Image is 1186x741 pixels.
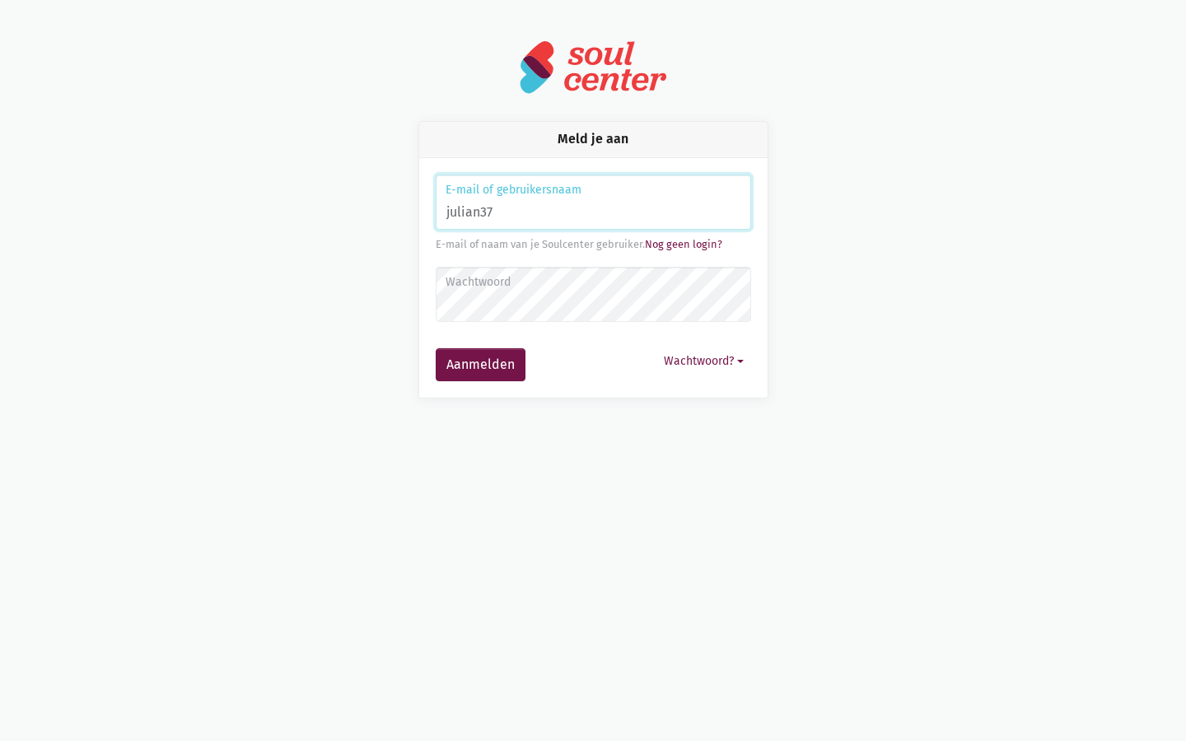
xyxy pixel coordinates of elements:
button: Wachtwoord? [656,348,751,374]
div: Meld je aan [419,122,768,157]
button: Aanmelden [436,348,525,381]
form: Aanmelden [436,175,751,381]
a: Nog geen login? [645,238,722,250]
img: logo-soulcenter-full.svg [519,40,667,95]
label: Wachtwoord [446,273,740,291]
div: E-mail of naam van je Soulcenter gebruiker. [436,236,751,253]
label: E-mail of gebruikersnaam [446,181,740,199]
